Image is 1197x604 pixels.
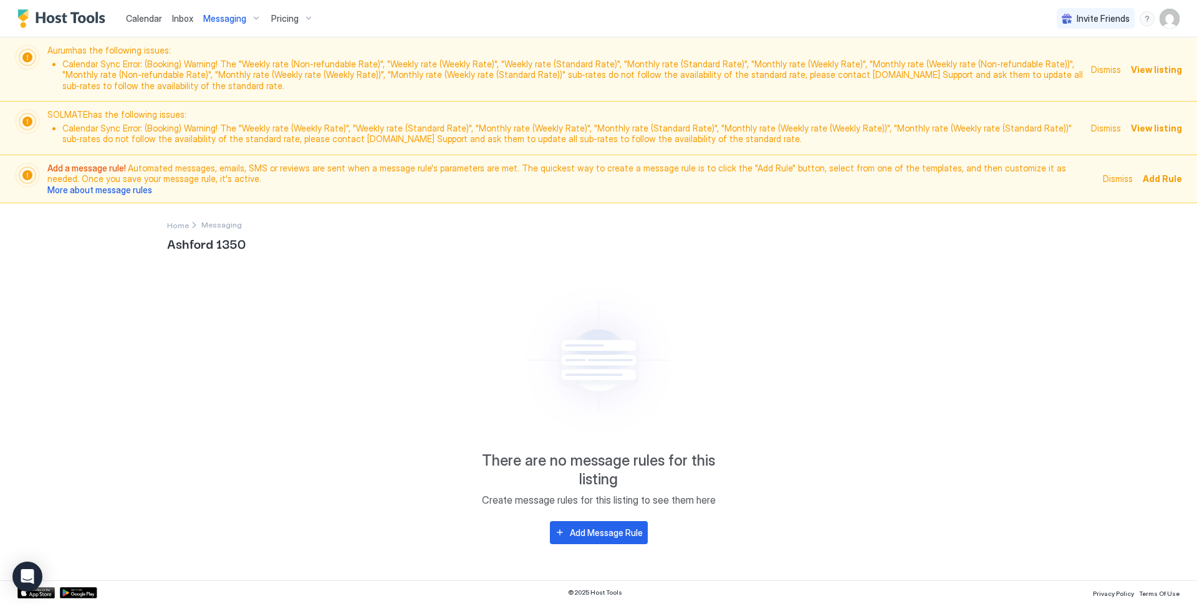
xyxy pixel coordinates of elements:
[47,45,1084,93] span: Aurum has the following issues:
[126,12,162,25] a: Calendar
[1131,122,1182,135] div: View listing
[201,220,242,229] span: Breadcrumb
[1093,590,1134,597] span: Privacy Policy
[568,588,622,597] span: © 2025 Host Tools
[271,13,299,24] span: Pricing
[167,218,189,231] div: Breadcrumb
[167,221,189,230] span: Home
[167,234,1030,252] span: Ashford 1350
[17,587,55,598] a: App Store
[203,13,246,24] span: Messaging
[1140,11,1155,26] div: menu
[47,163,1095,196] span: Automated messages, emails, SMS or reviews are sent when a message rule's parameters are met. The...
[570,526,643,539] div: Add Message Rule
[482,494,716,506] span: Create message rules for this listing to see them here
[1091,63,1121,76] div: Dismiss
[1160,9,1180,29] div: User profile
[17,9,111,28] a: Host Tools Logo
[62,59,1084,92] li: Calendar Sync Error: (Booking) Warning! The "Weekly rate (Non-refundable Rate)", "Weekly rate (We...
[47,109,1084,147] span: SOLMATE has the following issues:
[172,12,193,25] a: Inbox
[1143,172,1182,185] div: Add Rule
[62,123,1084,145] li: Calendar Sync Error: (Booking) Warning! The "Weekly rate (Weekly Rate)", "Weekly rate (Standard R...
[167,218,189,231] a: Home
[1077,13,1130,24] span: Invite Friends
[1131,63,1182,76] div: View listing
[1091,122,1121,135] div: Dismiss
[491,274,706,446] div: Empty image
[60,587,97,598] a: Google Play Store
[1139,590,1180,597] span: Terms Of Use
[1093,586,1134,599] a: Privacy Policy
[550,521,648,544] button: Add Message Rule
[1139,586,1180,599] a: Terms Of Use
[47,185,152,195] a: More about message rules
[1103,172,1133,185] div: Dismiss
[474,451,723,489] span: There are no message rules for this listing
[12,562,42,592] div: Open Intercom Messenger
[47,163,128,173] span: Add a message rule!
[126,13,162,24] span: Calendar
[172,13,193,24] span: Inbox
